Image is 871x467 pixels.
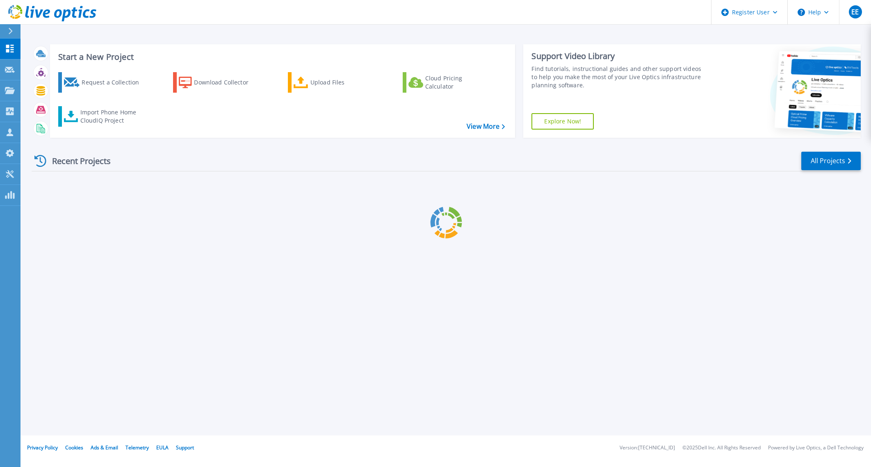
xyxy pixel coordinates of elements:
[156,444,169,451] a: EULA
[80,108,144,125] div: Import Phone Home CloudIQ Project
[531,113,594,130] a: Explore Now!
[620,445,675,451] li: Version: [TECHNICAL_ID]
[27,444,58,451] a: Privacy Policy
[425,74,491,91] div: Cloud Pricing Calculator
[91,444,118,451] a: Ads & Email
[768,445,864,451] li: Powered by Live Optics, a Dell Technology
[173,72,264,93] a: Download Collector
[403,72,494,93] a: Cloud Pricing Calculator
[58,52,505,62] h3: Start a New Project
[58,72,150,93] a: Request a Collection
[125,444,149,451] a: Telemetry
[82,74,147,91] div: Request a Collection
[310,74,376,91] div: Upload Files
[65,444,83,451] a: Cookies
[801,152,861,170] a: All Projects
[32,151,122,171] div: Recent Projects
[194,74,260,91] div: Download Collector
[288,72,379,93] a: Upload Files
[682,445,761,451] li: © 2025 Dell Inc. All Rights Reserved
[531,51,705,62] div: Support Video Library
[176,444,194,451] a: Support
[531,65,705,89] div: Find tutorials, instructional guides and other support videos to help you make the most of your L...
[467,123,505,130] a: View More
[851,9,859,15] span: EE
